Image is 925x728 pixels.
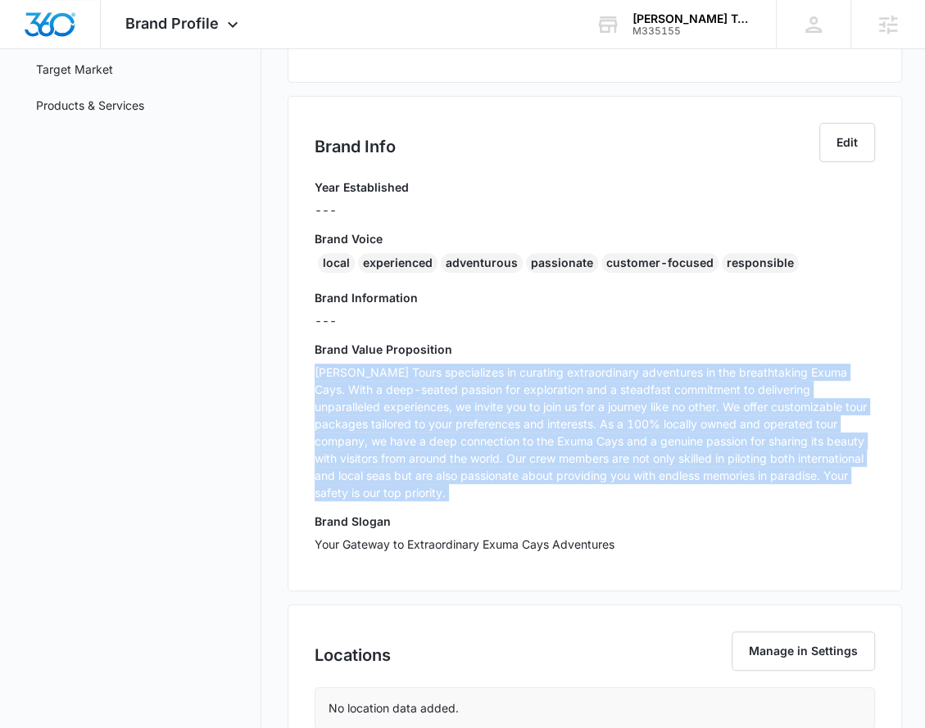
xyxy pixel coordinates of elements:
[125,15,219,32] span: Brand Profile
[633,25,752,37] div: account id
[315,179,409,196] h3: Year Established
[315,312,875,329] p: ---
[315,643,391,667] h2: Locations
[358,253,438,273] div: experienced
[441,253,523,273] div: adventurous
[819,123,875,162] button: Edit
[315,289,875,306] h3: Brand Information
[318,253,355,273] div: local
[315,230,875,247] h3: Brand Voice
[315,364,875,501] p: [PERSON_NAME] Tours specializes in curating extraordinary adventures in the breathtaking Exuma Ca...
[315,134,396,159] h2: Brand Info
[315,341,875,358] h3: Brand Value Proposition
[722,253,799,273] div: responsible
[36,61,113,78] a: Target Market
[36,97,144,114] a: Products & Services
[601,253,719,273] div: customer-focused
[633,12,752,25] div: account name
[315,201,409,219] p: ---
[732,631,875,671] button: Manage in Settings
[315,536,875,553] p: Your Gateway to Extraordinary Exuma Cays Adventures
[329,699,459,717] p: No location data added.
[315,513,875,530] h3: Brand Slogan
[526,253,598,273] div: passionate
